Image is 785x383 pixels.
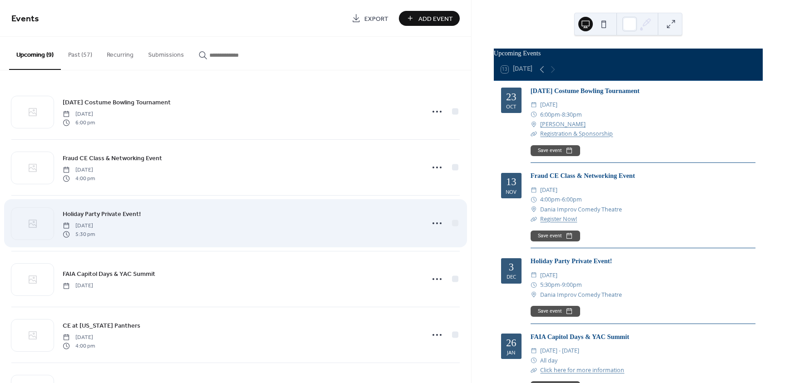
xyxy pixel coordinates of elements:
[63,320,140,331] a: CE at [US_STATE] Panthers
[531,185,537,195] div: ​
[11,10,39,28] span: Events
[562,280,582,290] span: 9:00pm
[540,356,557,365] span: All day
[494,49,763,59] div: Upcoming Events
[63,174,95,182] span: 4:00 pm
[540,119,586,129] a: [PERSON_NAME]
[63,153,162,163] a: Fraud CE Class & Networking Event
[506,92,517,103] div: 23
[509,262,514,273] div: 3
[560,195,562,204] span: -
[531,333,629,340] a: FAIA Capitol Days & YAC Summit
[531,356,537,365] div: ​
[63,282,93,290] span: [DATE]
[531,100,537,109] div: ​
[531,270,537,280] div: ​
[63,98,171,108] span: [DATE] Costume Bowling Tournament
[531,214,537,224] div: ​
[63,166,95,174] span: [DATE]
[560,280,562,290] span: -
[531,119,537,129] div: ​
[540,205,622,214] span: Dania Improv Comedy Theatre
[531,280,537,290] div: ​
[531,290,537,300] div: ​
[63,110,95,118] span: [DATE]
[63,321,140,331] span: CE at [US_STATE] Panthers
[531,172,635,179] a: Fraud CE Class & Networking Event
[540,130,613,137] a: Registration & Sponsorship
[540,215,577,223] a: Register Now!
[63,230,95,238] span: 5:30 pm
[540,185,557,195] span: [DATE]
[540,195,560,204] span: 4:00pm
[63,154,162,163] span: Fraud CE Class & Networking Event
[506,104,516,109] div: Oct
[506,189,517,194] div: Nov
[531,365,537,375] div: ​
[63,222,95,230] span: [DATE]
[506,177,517,187] div: 13
[63,269,155,279] a: FAIA Capitol Days & YAC Summit
[63,118,95,127] span: 6:00 pm
[507,350,515,355] div: Jan
[562,195,582,204] span: 6:00pm
[540,280,560,290] span: 5:30pm
[540,270,557,280] span: [DATE]
[540,110,560,119] span: 6:00pm
[61,37,99,69] button: Past (57)
[540,290,622,300] span: Dania Improv Comedy Theatre
[562,110,582,119] span: 8:30pm
[531,306,580,317] button: Save event
[531,231,580,241] button: Save event
[364,14,388,24] span: Export
[540,346,579,355] span: [DATE] - [DATE]
[141,37,191,69] button: Submissions
[399,11,460,26] button: Add Event
[63,209,141,219] a: Holiday Party Private Event!
[507,274,516,279] div: Dec
[540,366,624,374] a: Click here for more information
[418,14,453,24] span: Add Event
[531,87,640,94] a: [DATE] Costume Bowling Tournament
[506,338,517,349] div: 26
[531,256,755,266] div: Holiday Party Private Event!
[63,334,95,342] span: [DATE]
[540,100,557,109] span: [DATE]
[63,342,95,350] span: 4:00 pm
[531,195,537,204] div: ​
[531,346,537,355] div: ​
[99,37,141,69] button: Recurring
[531,145,580,156] button: Save event
[345,11,395,26] a: Export
[531,110,537,119] div: ​
[63,270,155,279] span: FAIA Capitol Days & YAC Summit
[9,37,61,70] button: Upcoming (9)
[63,210,141,219] span: Holiday Party Private Event!
[63,97,171,108] a: [DATE] Costume Bowling Tournament
[531,205,537,214] div: ​
[531,129,537,138] div: ​
[560,110,562,119] span: -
